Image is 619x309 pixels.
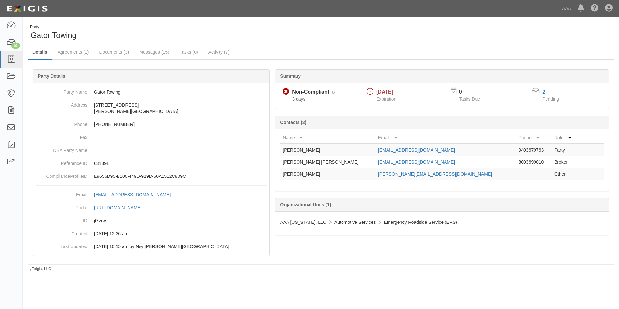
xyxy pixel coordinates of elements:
p: 631391 [94,160,267,166]
dt: Last Updated [36,240,87,250]
dt: ID [36,214,87,224]
a: [EMAIL_ADDRESS][DOMAIN_NAME] [378,147,455,153]
dd: [STREET_ADDRESS] [PERSON_NAME][GEOGRAPHIC_DATA] [36,98,267,118]
b: Organizational Units (1) [280,202,331,207]
dt: Address [36,98,87,108]
span: Since 09/19/2025 [292,97,305,102]
dd: jt7vrw [36,214,267,227]
dt: Phone [36,118,87,128]
a: Exigis, LLC [32,267,51,271]
a: Documents (3) [94,46,134,59]
div: Party [30,24,76,30]
th: Name [280,132,375,144]
b: Contacts (3) [280,120,306,125]
dt: Created [36,227,87,237]
i: Help Center - Complianz [591,5,599,12]
a: Agreements (1) [53,46,94,59]
a: [PERSON_NAME][EMAIL_ADDRESS][DOMAIN_NAME] [378,171,492,177]
td: 9403679763 [516,144,552,156]
a: Tasks (0) [175,46,203,59]
a: [URL][DOMAIN_NAME] [94,205,149,210]
b: Summary [280,74,301,79]
dt: ComplianceProfileID [36,170,87,179]
small: by [28,266,51,272]
dt: Email [36,188,87,198]
div: Gator Towing [28,24,316,41]
th: Role [552,132,578,144]
td: [PERSON_NAME] [PERSON_NAME] [280,156,375,168]
div: [EMAIL_ADDRESS][DOMAIN_NAME] [94,191,171,198]
dd: [PHONE_NUMBER] [36,118,267,131]
a: 2 [542,89,545,95]
span: [DATE] [376,89,393,95]
dd: 07/09/2025 10:15 am by Nsy Archibong-Usoro [36,240,267,253]
span: AAA [US_STATE], LLC [280,220,326,225]
span: Gator Towing [31,31,76,40]
td: [PERSON_NAME] [280,168,375,180]
div: Non-Compliant [292,88,329,96]
td: Other [552,168,578,180]
th: Email [376,132,516,144]
dt: Party Name [36,86,87,95]
dd: 03/10/2023 12:36 am [36,227,267,240]
td: Broker [552,156,578,168]
span: Automotive Services [334,220,376,225]
th: Phone [516,132,552,144]
i: Pending Review [332,90,335,95]
img: logo-5460c22ac91f19d4615b14bd174203de0afe785f0fc80cf4dbbc73dc1793850b.png [5,3,50,15]
dt: Reference ID [36,157,87,166]
b: Party Details [38,74,65,79]
td: [PERSON_NAME] [280,144,375,156]
a: [EMAIL_ADDRESS][DOMAIN_NAME] [378,159,455,165]
i: Non-Compliant [283,88,289,95]
p: 0 [459,88,488,96]
td: Party [552,144,578,156]
a: Details [28,46,52,60]
span: Expiration [376,97,396,102]
a: Activity (7) [204,46,234,59]
dt: Portal [36,201,87,211]
span: Tasks Due [459,97,480,102]
span: Emergency Roadside Service (ERS) [384,220,457,225]
dt: DBA Party Name [36,144,87,154]
a: [EMAIL_ADDRESS][DOMAIN_NAME] [94,192,178,197]
a: Messages (15) [134,46,174,59]
dt: Fax [36,131,87,141]
a: AAA [559,2,574,15]
p: E9656D95-B100-449D-929D-60A1512C809C [94,173,267,179]
span: Pending [542,97,559,102]
dd: Gator Towing [36,86,267,98]
div: 53 [11,43,20,49]
td: 8003699010 [516,156,552,168]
